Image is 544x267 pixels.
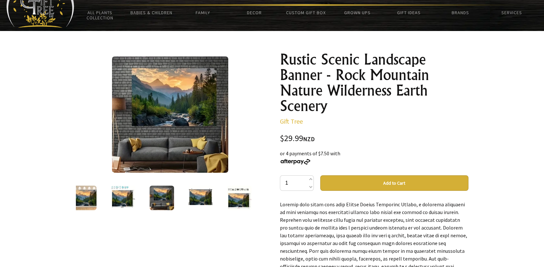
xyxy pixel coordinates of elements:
[280,117,303,125] a: Gift Tree
[112,56,228,173] img: Rustic Scenic Landscape Banner - Rock Mountain Nature Wilderness Earth Scenery
[332,6,383,19] a: Grown Ups
[280,134,468,143] div: $29.99
[280,159,311,165] img: Afterpay
[126,6,177,19] a: Babies & Children
[111,186,135,210] img: Rustic Scenic Landscape Banner - Rock Mountain Nature Wilderness Earth Scenery
[229,6,280,19] a: Decor
[72,186,97,210] img: Rustic Scenic Landscape Banner - Rock Mountain Nature Wilderness Earth Scenery
[149,186,174,210] img: Rustic Scenic Landscape Banner - Rock Mountain Nature Wilderness Earth Scenery
[227,186,251,210] img: Rustic Scenic Landscape Banner - Rock Mountain Nature Wilderness Earth Scenery
[486,6,538,19] a: Services
[280,6,332,19] a: Custom Gift Box
[383,6,435,19] a: Gift Ideas
[320,175,468,191] button: Add to Cart
[177,6,229,19] a: Family
[303,135,315,143] span: NZD
[74,6,126,25] a: All Plants Collection
[280,149,468,165] div: or 4 payments of $7.50 with
[280,52,468,114] h1: Rustic Scenic Landscape Banner - Rock Mountain Nature Wilderness Earth Scenery
[188,186,213,210] img: Rustic Scenic Landscape Banner - Rock Mountain Nature Wilderness Earth Scenery
[435,6,486,19] a: Brands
